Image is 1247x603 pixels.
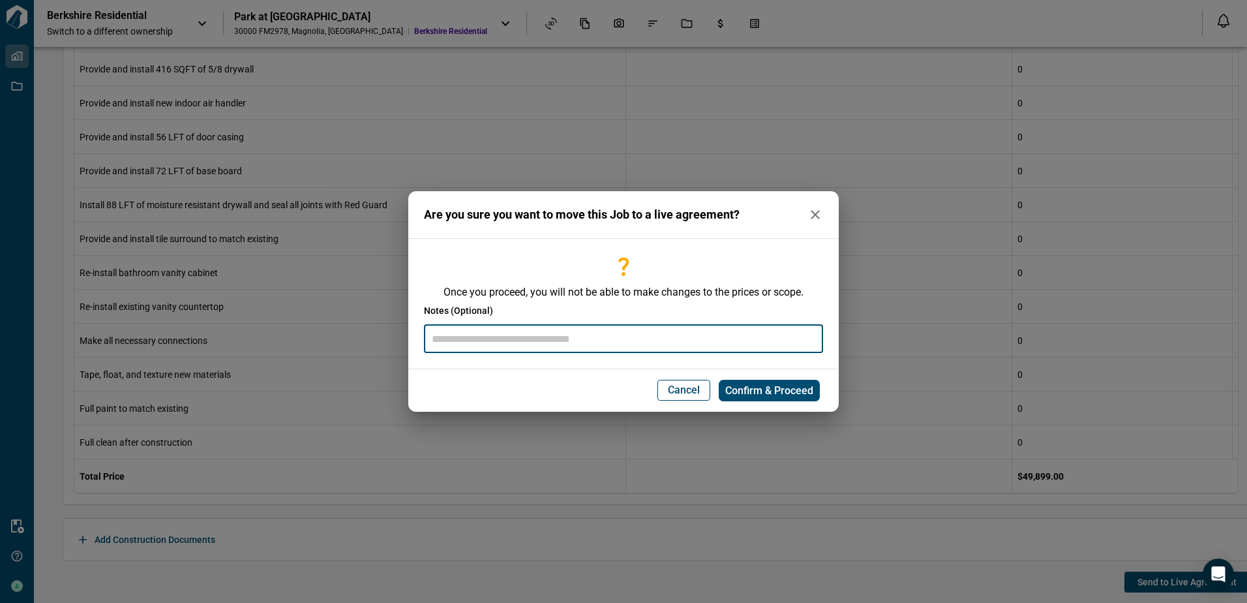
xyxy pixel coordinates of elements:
div: Open Intercom Messenger [1203,559,1234,590]
span: Notes (Optional) [424,304,493,317]
span: Once you proceed, you will not be able to make changes to the prices or scope. [424,286,823,299]
button: Cancel [657,380,710,401]
span: Are you sure you want to move this Job to a live agreement? [424,208,740,221]
span: Confirm & Proceed [725,384,813,397]
button: Confirm & Proceed [719,380,820,402]
span: Cancel [668,384,700,397]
